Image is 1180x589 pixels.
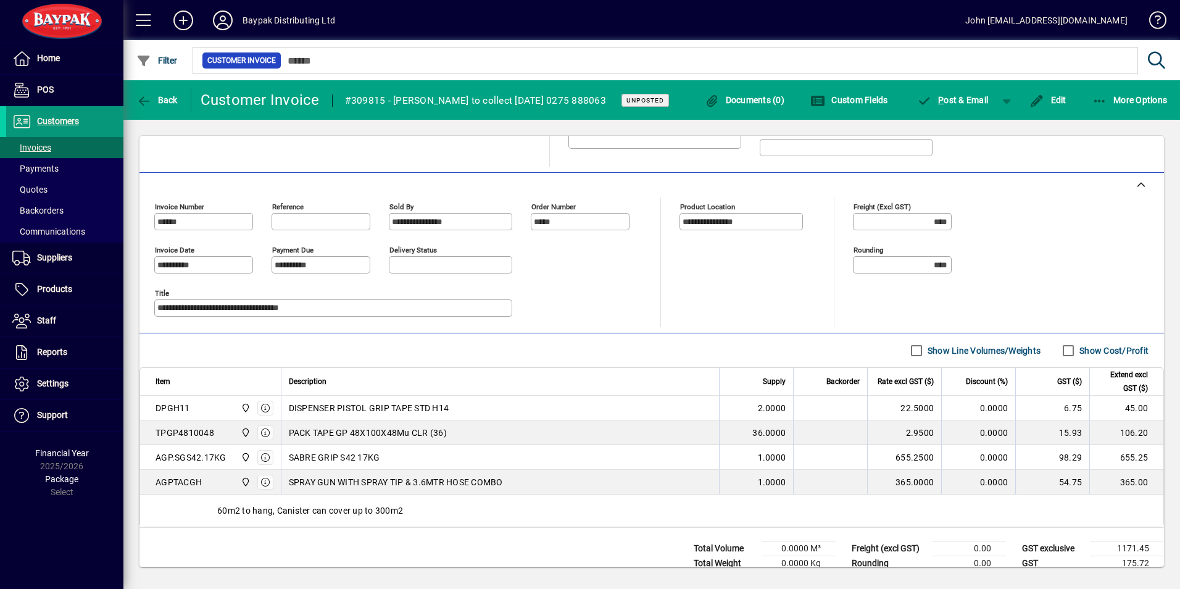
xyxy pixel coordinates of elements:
span: Baypak - Onekawa [238,426,252,440]
mat-label: Delivery status [389,246,437,254]
div: AGPTACGH [156,476,202,488]
span: More Options [1092,95,1168,105]
span: Suppliers [37,253,72,262]
div: 22.5000 [875,402,934,414]
div: Customer Invoice [201,90,320,110]
td: 45.00 [1089,396,1163,420]
button: More Options [1089,89,1171,111]
span: Back [136,95,178,105]
mat-label: Invoice date [155,246,194,254]
button: Filter [133,49,181,72]
td: 1171.45 [1090,541,1164,556]
mat-label: Reference [272,203,304,211]
td: 0.00 [932,541,1006,556]
span: ost & Email [917,95,989,105]
td: 175.72 [1090,556,1164,571]
a: Invoices [6,137,123,158]
span: Baypak - Onekawa [238,401,252,415]
span: Customer Invoice [207,54,276,67]
span: Settings [37,378,69,388]
td: Rounding [846,556,932,571]
span: Baypak - Onekawa [238,475,252,489]
span: Home [37,53,60,63]
span: Unposted [626,96,664,104]
app-page-header-button: Back [123,89,191,111]
a: Products [6,274,123,305]
span: POS [37,85,54,94]
a: Reports [6,337,123,368]
td: 0.0000 M³ [762,541,836,556]
td: 365.00 [1089,470,1163,495]
span: Staff [37,315,56,325]
span: Support [37,410,68,420]
span: Rate excl GST ($) [878,375,934,388]
mat-label: Order number [531,203,576,211]
span: Supply [763,375,786,388]
div: 365.0000 [875,476,934,488]
button: Back [133,89,181,111]
a: Communications [6,221,123,242]
td: Freight (excl GST) [846,541,932,556]
div: 60m2 to hang, Canister can cover up to 300m2 [140,495,1163,527]
span: Edit [1029,95,1066,105]
div: 655.2500 [875,451,934,464]
td: GST [1016,556,1090,571]
span: Reports [37,347,67,357]
a: Knowledge Base [1140,2,1165,43]
button: Post & Email [911,89,995,111]
span: Description [289,375,326,388]
mat-label: Product location [680,203,735,211]
a: Home [6,43,123,74]
a: Backorders [6,200,123,221]
td: 0.00 [932,556,1006,571]
td: 6.75 [1015,396,1089,420]
mat-label: Freight (excl GST) [854,203,911,211]
td: 655.25 [1089,445,1163,470]
span: 2.0000 [758,402,786,414]
mat-label: Rounding [854,246,883,254]
span: Invoices [12,143,51,152]
span: 1.0000 [758,451,786,464]
a: Settings [6,369,123,399]
a: POS [6,75,123,106]
span: Payments [12,164,59,173]
mat-label: Invoice number [155,203,204,211]
div: TPGP4810048 [156,427,214,439]
div: 2.9500 [875,427,934,439]
button: Documents (0) [701,89,787,111]
div: DPGH11 [156,402,190,414]
td: Total Volume [688,541,762,556]
label: Show Cost/Profit [1077,345,1149,357]
span: Item [156,375,170,388]
span: SPRAY GUN WITH SPRAY TIP & 3.6MTR HOSE COMBO [289,476,503,488]
span: Products [37,284,72,294]
div: Baypak Distributing Ltd [243,10,335,30]
a: Support [6,400,123,431]
span: Documents (0) [704,95,784,105]
button: Custom Fields [807,89,891,111]
td: 0.0000 [941,396,1015,420]
td: 15.93 [1015,420,1089,445]
button: Profile [203,9,243,31]
td: Total Weight [688,556,762,571]
div: AGP.SGS42.17KG [156,451,226,464]
a: Payments [6,158,123,179]
td: GST exclusive [1016,541,1090,556]
span: Backorders [12,206,64,215]
td: 54.75 [1015,470,1089,495]
span: 36.0000 [752,427,786,439]
a: Quotes [6,179,123,200]
span: GST ($) [1057,375,1082,388]
span: Backorder [826,375,860,388]
div: John [EMAIL_ADDRESS][DOMAIN_NAME] [965,10,1128,30]
span: SABRE GRIP S42 17KG [289,451,380,464]
mat-label: Payment due [272,246,314,254]
mat-label: Title [155,289,169,298]
button: Edit [1026,89,1070,111]
span: PACK TAPE GP 48X100X48Mu CLR (36) [289,427,447,439]
button: Add [164,9,203,31]
td: 0.0000 [941,470,1015,495]
span: Communications [12,227,85,236]
span: Baypak - Onekawa [238,451,252,464]
label: Show Line Volumes/Weights [925,345,1041,357]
